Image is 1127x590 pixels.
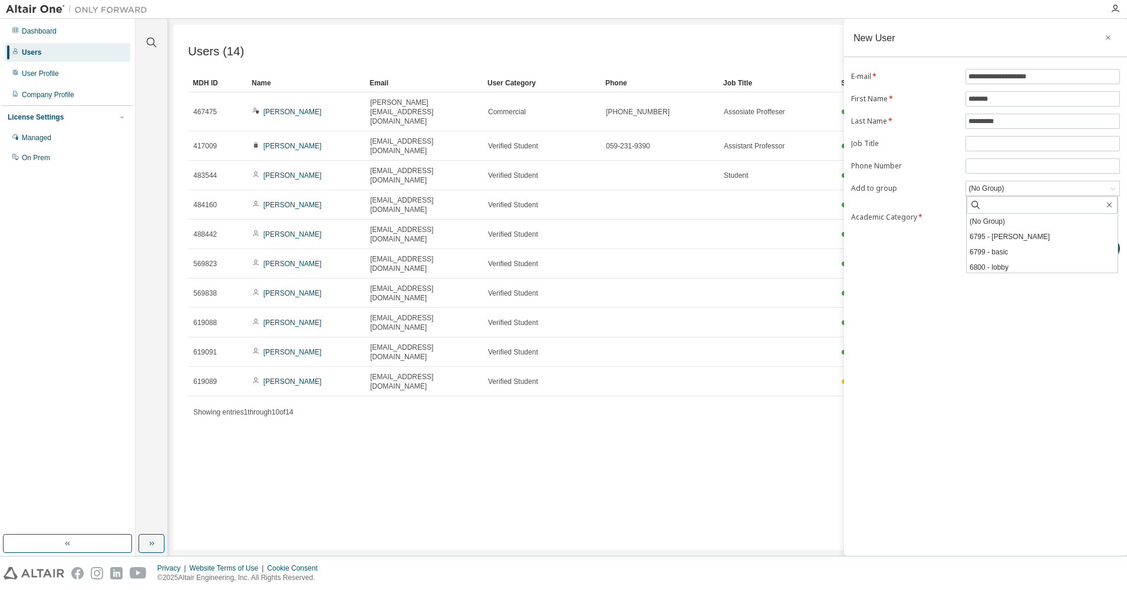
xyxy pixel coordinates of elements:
[488,200,538,210] span: Verified Student
[370,254,477,273] span: [EMAIL_ADDRESS][DOMAIN_NAME]
[370,343,477,362] span: [EMAIL_ADDRESS][DOMAIN_NAME]
[488,289,538,298] span: Verified Student
[4,567,64,579] img: altair_logo.svg
[966,181,1119,195] div: (No Group)
[193,230,217,239] span: 488442
[488,107,526,117] span: Commercial
[263,142,322,150] a: [PERSON_NAME]
[487,74,596,92] div: User Category
[851,72,958,81] label: E-mail
[157,573,325,583] p: © 2025 Altair Engineering, Inc. All Rights Reserved.
[370,74,478,92] div: Email
[193,377,217,386] span: 619089
[188,45,244,58] span: Users (14)
[263,230,322,238] a: [PERSON_NAME]
[263,171,322,180] a: [PERSON_NAME]
[370,137,477,155] span: [EMAIL_ADDRESS][DOMAIN_NAME]
[488,141,538,151] span: Verified Student
[22,69,59,78] div: User Profile
[6,4,153,15] img: Altair One
[841,74,1036,92] div: Status
[263,201,322,209] a: [PERSON_NAME]
[189,564,267,573] div: Website Terms of Use
[724,141,785,151] span: Assistant Professor
[157,564,189,573] div: Privacy
[606,107,670,117] span: [PHONE_NUMBER]
[851,94,958,104] label: First Name
[22,26,57,36] div: Dashboard
[724,107,785,117] span: Assosiate Proffeser
[488,318,538,327] span: Verified Student
[724,171,748,180] span: Student
[193,74,242,92] div: MDH ID
[723,74,832,92] div: Job Title
[193,171,217,180] span: 483544
[263,108,322,116] a: [PERSON_NAME]
[854,33,895,42] div: New User
[263,260,322,268] a: [PERSON_NAME]
[370,195,477,214] span: [EMAIL_ADDRESS][DOMAIN_NAME]
[22,90,74,100] div: Company Profile
[606,141,650,151] span: 059-231-9390
[267,564,324,573] div: Cookie Consent
[22,153,50,163] div: On Prem
[370,98,477,126] span: [PERSON_NAME][EMAIL_ADDRESS][DOMAIN_NAME]
[488,347,538,357] span: Verified Student
[370,284,477,303] span: [EMAIL_ADDRESS][DOMAIN_NAME]
[263,289,322,297] a: [PERSON_NAME]
[193,141,217,151] span: 417009
[851,139,958,148] label: Job Title
[8,112,64,122] div: License Settings
[370,225,477,244] span: [EMAIL_ADDRESS][DOMAIN_NAME]
[193,408,294,416] span: Showing entries 1 through 10 of 14
[851,184,958,193] label: Add to group
[193,347,217,357] span: 619091
[193,200,217,210] span: 484160
[605,74,714,92] div: Phone
[488,377,538,386] span: Verified Student
[851,213,958,222] label: Academic Category
[263,377,322,386] a: [PERSON_NAME]
[851,161,958,171] label: Phone Number
[130,567,147,579] img: youtube.svg
[488,230,538,239] span: Verified Student
[22,133,51,142] div: Managed
[967,229,1118,244] li: 6795 - [PERSON_NAME]
[370,166,477,185] span: [EMAIL_ADDRESS][DOMAIN_NAME]
[967,214,1118,229] li: (No Group)
[488,259,538,269] span: Verified Student
[967,182,1006,195] div: (No Group)
[22,48,41,57] div: Users
[193,289,217,298] span: 569838
[851,117,958,126] label: Last Name
[110,567,123,579] img: linkedin.svg
[370,313,477,332] span: [EMAIL_ADDRESS][DOMAIN_NAME]
[967,244,1118,260] li: 6799 - basic
[252,74,360,92] div: Name
[193,318,217,327] span: 619088
[263,348,322,356] a: [PERSON_NAME]
[71,567,84,579] img: facebook.svg
[263,319,322,327] a: [PERSON_NAME]
[193,107,217,117] span: 467475
[488,171,538,180] span: Verified Student
[370,372,477,391] span: [EMAIL_ADDRESS][DOMAIN_NAME]
[91,567,103,579] img: instagram.svg
[193,259,217,269] span: 569823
